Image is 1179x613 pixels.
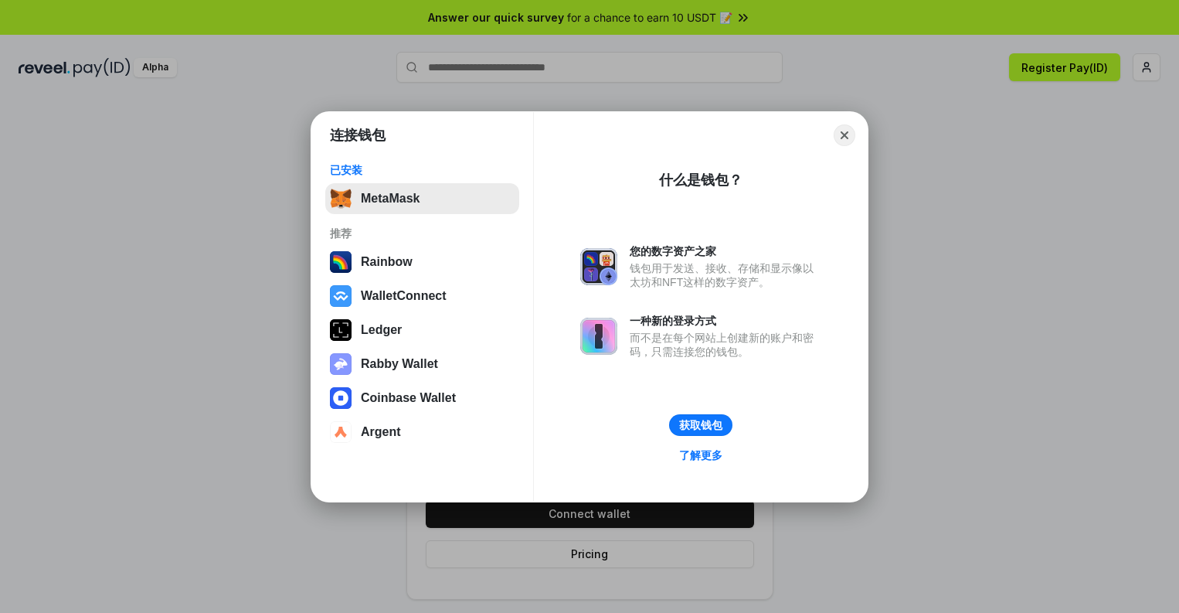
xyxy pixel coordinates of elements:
div: 一种新的登录方式 [630,314,821,328]
button: Coinbase Wallet [325,383,519,414]
div: Ledger [361,323,402,337]
div: 钱包用于发送、接收、存储和显示像以太坊和NFT这样的数字资产。 [630,261,821,289]
div: 获取钱包 [679,418,722,432]
div: 什么是钱包？ [659,171,742,189]
button: WalletConnect [325,281,519,312]
button: Close [834,124,855,146]
div: 了解更多 [679,448,722,462]
button: 获取钱包 [669,414,732,436]
img: svg+xml,%3Csvg%20width%3D%22120%22%20height%3D%22120%22%20viewBox%3D%220%200%20120%20120%22%20fil... [330,251,352,273]
button: Ledger [325,315,519,346]
div: WalletConnect [361,289,447,303]
img: svg+xml,%3Csvg%20fill%3D%22none%22%20height%3D%2233%22%20viewBox%3D%220%200%2035%2033%22%20width%... [330,188,352,209]
img: svg+xml,%3Csvg%20xmlns%3D%22http%3A%2F%2Fwww.w3.org%2F2000%2Fsvg%22%20fill%3D%22none%22%20viewBox... [330,353,352,375]
img: svg+xml,%3Csvg%20width%3D%2228%22%20height%3D%2228%22%20viewBox%3D%220%200%2028%2028%22%20fill%3D... [330,421,352,443]
div: Argent [361,425,401,439]
div: MetaMask [361,192,420,206]
button: Rainbow [325,247,519,278]
img: svg+xml,%3Csvg%20width%3D%2228%22%20height%3D%2228%22%20viewBox%3D%220%200%2028%2028%22%20fill%3D... [330,387,352,409]
button: Argent [325,417,519,448]
div: 而不是在每个网站上创建新的账户和密码，只需连接您的钱包。 [630,331,821,359]
div: 已安装 [330,163,515,177]
div: Rainbow [361,255,413,269]
div: Coinbase Wallet [361,391,456,405]
a: 了解更多 [670,445,732,465]
img: svg+xml,%3Csvg%20width%3D%2228%22%20height%3D%2228%22%20viewBox%3D%220%200%2028%2028%22%20fill%3D... [330,285,352,307]
img: svg+xml,%3Csvg%20xmlns%3D%22http%3A%2F%2Fwww.w3.org%2F2000%2Fsvg%22%20fill%3D%22none%22%20viewBox... [580,318,617,355]
div: Rabby Wallet [361,357,438,371]
img: svg+xml,%3Csvg%20xmlns%3D%22http%3A%2F%2Fwww.w3.org%2F2000%2Fsvg%22%20fill%3D%22none%22%20viewBox... [580,248,617,285]
div: 您的数字资产之家 [630,244,821,258]
h1: 连接钱包 [330,126,386,145]
button: MetaMask [325,183,519,214]
img: svg+xml,%3Csvg%20xmlns%3D%22http%3A%2F%2Fwww.w3.org%2F2000%2Fsvg%22%20width%3D%2228%22%20height%3... [330,319,352,341]
button: Rabby Wallet [325,349,519,380]
div: 推荐 [330,226,515,240]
